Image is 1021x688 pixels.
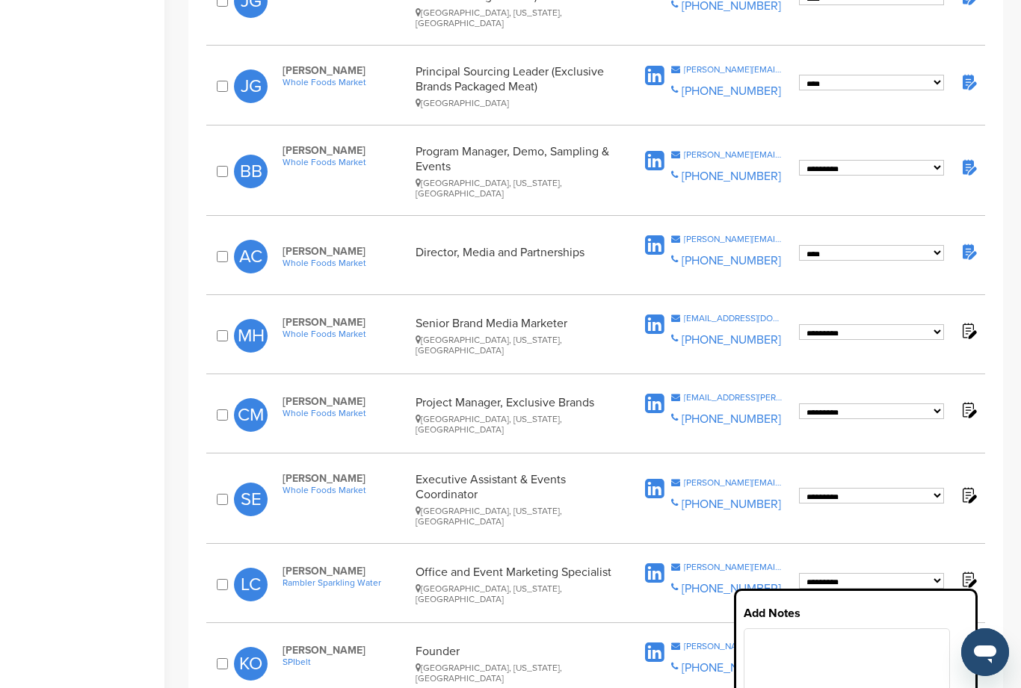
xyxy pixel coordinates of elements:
div: [EMAIL_ADDRESS][DOMAIN_NAME] [684,314,783,323]
div: [GEOGRAPHIC_DATA], [US_STATE], [GEOGRAPHIC_DATA] [416,506,613,527]
div: [PERSON_NAME][EMAIL_ADDRESS][DOMAIN_NAME] [684,642,783,651]
span: [PERSON_NAME] [283,245,408,258]
div: Senior Brand Media Marketer [416,316,613,356]
span: CM [234,398,268,432]
div: [GEOGRAPHIC_DATA], [US_STATE], [GEOGRAPHIC_DATA] [416,663,613,684]
span: [PERSON_NAME] [283,472,408,485]
div: [PERSON_NAME][EMAIL_ADDRESS][PERSON_NAME][DOMAIN_NAME] [684,478,783,487]
a: [PHONE_NUMBER] [682,581,781,596]
span: [PERSON_NAME] [283,316,408,329]
div: [GEOGRAPHIC_DATA], [US_STATE], [GEOGRAPHIC_DATA] [416,414,613,435]
img: Notes [959,321,978,340]
a: Whole Foods Market [283,258,408,268]
div: [PERSON_NAME][EMAIL_ADDRESS][PERSON_NAME][DOMAIN_NAME] [684,65,783,74]
a: Whole Foods Market [283,77,408,87]
div: Program Manager, Demo, Sampling & Events [416,144,613,199]
span: LC [234,568,268,601]
a: [PHONE_NUMBER] [682,253,781,268]
a: [PHONE_NUMBER] [682,412,781,427]
span: SE [234,483,268,516]
div: Office and Event Marketing Specialist [416,565,613,604]
img: Notes [959,400,978,419]
span: MH [234,319,268,353]
h3: Add Notes [744,604,968,622]
img: Notes [959,242,978,261]
img: Notes [959,570,978,589]
div: [GEOGRAPHIC_DATA], [US_STATE], [GEOGRAPHIC_DATA] [416,583,613,604]
div: [GEOGRAPHIC_DATA] [416,98,613,108]
span: [PERSON_NAME] [283,64,408,77]
div: [GEOGRAPHIC_DATA], [US_STATE], [GEOGRAPHIC_DATA] [416,7,613,28]
a: Whole Foods Market [283,485,408,495]
span: JG [234,69,268,103]
a: [PHONE_NUMBER] [682,660,781,675]
span: BB [234,155,268,188]
a: [PHONE_NUMBER] [682,497,781,512]
a: Whole Foods Market [283,329,408,339]
a: Whole Foods Market [283,157,408,167]
div: [GEOGRAPHIC_DATA], [US_STATE], [GEOGRAPHIC_DATA] [416,335,613,356]
a: SPIbelt [283,657,408,667]
img: Notes [959,486,978,504]
span: [PERSON_NAME] [283,644,408,657]
div: Principal Sourcing Leader (Exclusive Brands Packaged Meat) [416,64,613,108]
div: Founder [416,644,613,684]
div: [PERSON_NAME][EMAIL_ADDRESS][PERSON_NAME][DOMAIN_NAME] [684,150,783,159]
a: [PHONE_NUMBER] [682,332,781,347]
iframe: Button to launch messaging window [961,628,1009,676]
div: Project Manager, Exclusive Brands [416,395,613,435]
a: Rambler Sparkling Water [283,577,408,588]
div: Executive Assistant & Events Coordinator [416,472,613,527]
span: [PERSON_NAME] [283,565,408,577]
span: AC [234,240,268,273]
div: Director, Media and Partnerships [416,245,613,268]
span: KO [234,647,268,681]
img: Notes [959,158,978,176]
div: [EMAIL_ADDRESS][PERSON_NAME][DOMAIN_NAME] [684,393,783,402]
a: Whole Foods Market [283,408,408,418]
div: [GEOGRAPHIC_DATA], [US_STATE], [GEOGRAPHIC_DATA] [416,178,613,199]
span: [PERSON_NAME] [283,395,408,408]
div: [PERSON_NAME][EMAIL_ADDRESS][DOMAIN_NAME] [684,563,783,571]
img: Notes [959,72,978,91]
a: [PHONE_NUMBER] [682,169,781,184]
div: [PERSON_NAME][EMAIL_ADDRESS][PERSON_NAME][DOMAIN_NAME] [684,235,783,244]
span: [PERSON_NAME] [283,144,408,157]
a: [PHONE_NUMBER] [682,84,781,99]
